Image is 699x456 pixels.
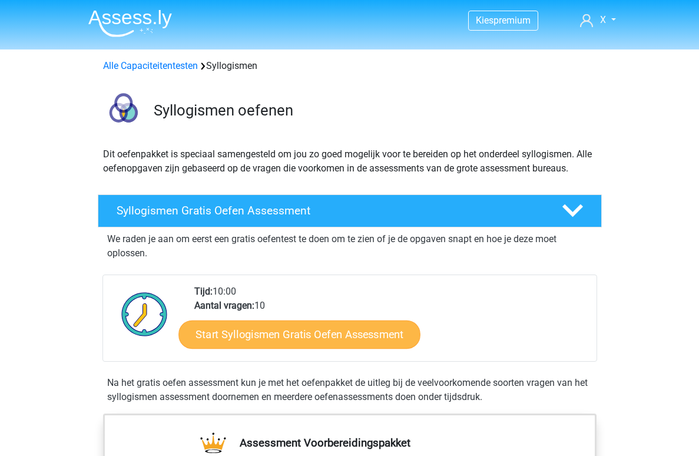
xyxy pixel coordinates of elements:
[178,320,420,348] a: Start Syllogismen Gratis Oefen Assessment
[154,101,592,120] h3: Syllogismen oefenen
[194,300,254,311] b: Aantal vragen:
[600,14,606,25] span: X
[107,232,592,260] p: We raden je aan om eerst een gratis oefentest te doen om te zien of je de opgaven snapt en hoe je...
[103,60,198,71] a: Alle Capaciteitentesten
[469,12,538,28] a: Kiespremium
[88,9,172,37] img: Assessly
[476,15,493,26] span: Kies
[103,147,597,176] p: Dit oefenpakket is speciaal samengesteld om jou zo goed mogelijk voor te bereiden op het onderdee...
[93,194,607,227] a: Syllogismen Gratis Oefen Assessment
[185,285,596,361] div: 10:00 10
[98,59,601,73] div: Syllogismen
[115,285,174,343] img: Klok
[117,204,543,217] h4: Syllogismen Gratis Oefen Assessment
[493,15,531,26] span: premium
[575,13,620,27] a: X
[102,376,597,404] div: Na het gratis oefen assessment kun je met het oefenpakket de uitleg bij de veelvoorkomende soorte...
[194,286,213,297] b: Tijd:
[98,87,148,137] img: syllogismen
